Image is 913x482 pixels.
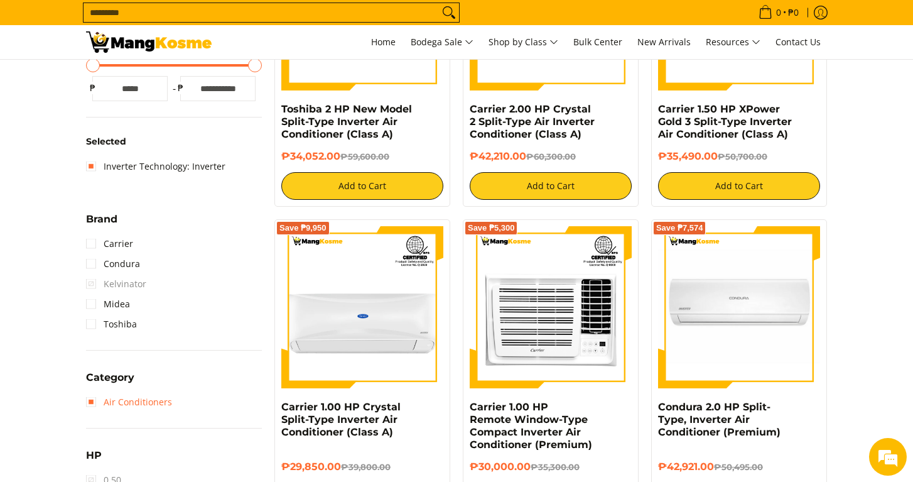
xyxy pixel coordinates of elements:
span: Resources [706,35,760,50]
span: Save ₱7,574 [656,224,703,232]
del: ₱35,300.00 [531,462,580,472]
a: Condura [86,254,140,274]
span: 0 [774,8,783,17]
h6: ₱34,052.00 [281,150,443,163]
a: Midea [86,294,130,314]
span: Bodega Sale [411,35,473,50]
h6: Selected [86,136,262,148]
a: Carrier 2.00 HP Crystal 2 Split-Type Air Inverter Conditioner (Class A) [470,103,595,140]
span: New Arrivals [637,36,691,48]
span: Contact Us [775,36,821,48]
span: Home [371,36,396,48]
span: Save ₱9,950 [279,224,327,232]
a: Inverter Technology: Inverter [86,156,225,177]
a: Bulk Center [567,25,629,59]
textarea: Type your message and hit 'Enter' [6,343,239,387]
img: Bodega Sale Aircon l Mang Kosme: Home Appliances Warehouse Sale [86,31,212,53]
a: Bodega Sale [404,25,480,59]
a: New Arrivals [631,25,697,59]
del: ₱59,600.00 [340,151,389,162]
a: Air Conditioners [86,392,172,412]
button: Add to Cart [281,172,443,200]
a: Contact Us [769,25,827,59]
span: Shop by Class [489,35,558,50]
span: Bulk Center [573,36,622,48]
a: Condura 2.0 HP Split-Type, Inverter Air Conditioner (Premium) [658,401,781,438]
del: ₱50,495.00 [714,462,763,472]
a: Toshiba 2 HP New Model Split-Type Inverter Air Conditioner (Class A) [281,103,412,140]
a: Carrier 1.50 HP XPower Gold 3 Split-Type Inverter Air Conditioner (Class A) [658,103,792,140]
span: Kelvinator [86,274,146,294]
span: We're online! [73,158,173,285]
a: Home [365,25,402,59]
h6: ₱30,000.00 [470,461,632,473]
span: Category [86,373,134,383]
h6: ₱42,921.00 [658,461,820,473]
span: Save ₱5,300 [468,224,515,232]
button: Add to Cart [658,172,820,200]
h6: ₱42,210.00 [470,150,632,163]
summary: Open [86,214,117,234]
h6: ₱29,850.00 [281,461,443,473]
nav: Main Menu [224,25,827,59]
span: HP [86,451,102,461]
img: condura-split-type-inverter-air-conditioner-class-b-full-view-mang-kosme [658,226,820,388]
a: Carrier 1.00 HP Crystal Split-Type Inverter Air Conditioner (Class A) [281,401,401,438]
del: ₱50,700.00 [718,151,767,162]
span: ₱ [86,82,99,94]
button: Search [439,3,459,22]
a: Carrier 1.00 HP Remote Window-Type Compact Inverter Air Conditioner (Premium) [470,401,592,451]
img: Carrier 1.00 HP Remote Window-Type Compact Inverter Air Conditioner (Premium) [470,226,632,388]
span: Brand [86,214,117,224]
span: • [755,6,802,19]
summary: Open [86,373,134,392]
a: Carrier [86,234,133,254]
a: Shop by Class [482,25,565,59]
h6: ₱35,490.00 [658,150,820,163]
del: ₱60,300.00 [526,151,576,162]
div: Minimize live chat window [206,6,236,36]
span: ₱ [174,82,186,94]
img: Carrier 1.00 HP Crystal Split-Type Inverter Air Conditioner (Class A) [281,226,443,388]
a: Resources [700,25,767,59]
button: Add to Cart [470,172,632,200]
summary: Open [86,451,102,470]
div: Chat with us now [65,70,211,87]
del: ₱39,800.00 [341,462,391,472]
a: Toshiba [86,314,137,334]
span: ₱0 [786,8,801,17]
